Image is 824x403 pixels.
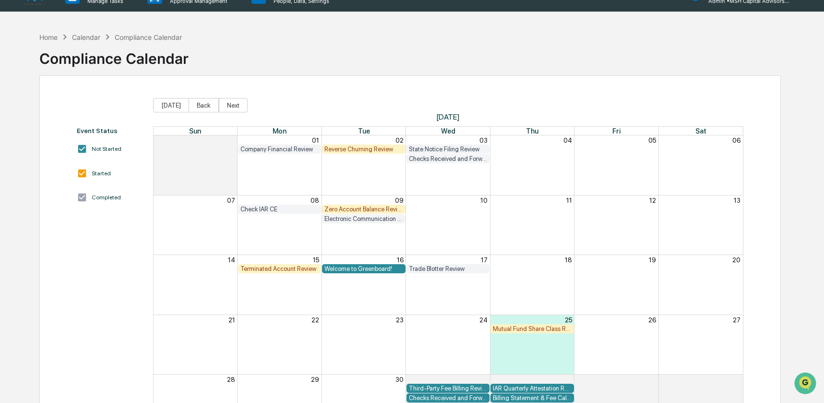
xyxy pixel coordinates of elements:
button: 03 [479,136,488,144]
div: Trade Blotter Review [409,265,487,272]
div: We're available if you need us! [33,83,121,91]
div: 🗄️ [70,122,77,130]
button: 01 [480,376,488,383]
a: 🗄️Attestations [66,117,123,134]
div: Billing Statement & Fee Calculations Report Review [493,394,571,402]
div: IAR Quarterly Attestation Review [493,385,571,392]
a: Powered byPylon [68,162,116,170]
button: 10 [480,196,488,204]
button: 27 [733,316,740,324]
div: Event Status [77,127,143,134]
span: Attestations [79,121,119,131]
img: 1746055101610-c473b297-6a78-478c-a979-82029cc54cd1 [10,73,27,91]
iframe: Open customer support [793,371,819,397]
button: 01 [312,136,319,144]
button: 31 [228,136,235,144]
div: 🖐️ [10,122,17,130]
button: 12 [649,196,656,204]
div: Checks Received and Forwarded Log [409,155,487,162]
div: 🔎 [10,140,17,148]
div: Zero Account Balance Review [324,206,403,213]
button: Back [189,98,219,112]
button: 02 [395,136,404,144]
span: Tue [358,127,370,135]
div: Completed [92,194,121,201]
button: 04 [732,376,740,383]
div: Compliance Calendar [39,42,189,67]
div: Terminated Account Review [240,265,319,272]
div: Mutual Fund Share Class Review [493,325,571,332]
div: Not Started [92,146,121,152]
button: 05 [648,136,656,144]
span: Fri [612,127,621,135]
button: 08 [310,196,319,204]
button: 25 [565,316,572,324]
button: 09 [395,196,404,204]
p: How can we help? [10,20,175,36]
div: Calendar [72,33,100,41]
div: Third-Party Fee Billing Review [409,385,487,392]
button: 03 [648,376,656,383]
div: Reverse Churning Review [324,146,403,153]
div: Welcome to Greenboard! [324,265,403,272]
button: 14 [228,256,235,264]
button: 04 [563,136,572,144]
a: 🔎Data Lookup [6,135,64,153]
button: Next [219,98,248,112]
button: 02 [564,376,572,383]
button: 07 [227,196,235,204]
button: 15 [313,256,319,264]
button: 20 [732,256,740,264]
button: 22 [311,316,319,324]
button: 30 [395,376,404,383]
span: Wed [441,127,455,135]
span: Mon [273,127,287,135]
button: 29 [311,376,319,383]
span: Data Lookup [19,139,60,149]
div: Started [92,170,111,177]
div: Compliance Calendar [115,33,182,41]
button: 23 [396,316,404,324]
button: 17 [481,256,488,264]
div: Electronic Communication Review [324,215,403,222]
button: 11 [566,196,572,204]
span: Sat [695,127,706,135]
button: 24 [479,316,488,324]
span: Thu [526,127,538,135]
button: Start new chat [163,76,175,88]
button: 28 [227,376,235,383]
button: 19 [649,256,656,264]
div: Check IAR CE [240,206,319,213]
span: Pylon [96,163,116,170]
div: Checks Received and Forwarded Log [409,394,487,402]
button: 06 [732,136,740,144]
div: Home [39,33,58,41]
div: Company Financial Review [240,146,319,153]
span: Preclearance [19,121,62,131]
span: Sun [189,127,201,135]
button: [DATE] [153,98,189,112]
div: Start new chat [33,73,157,83]
button: 26 [648,316,656,324]
button: 21 [228,316,235,324]
span: [DATE] [153,112,743,122]
div: State Notice Filing Review [409,146,487,153]
button: 13 [734,196,740,204]
button: 18 [565,256,572,264]
a: 🖐️Preclearance [6,117,66,134]
button: 16 [397,256,404,264]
